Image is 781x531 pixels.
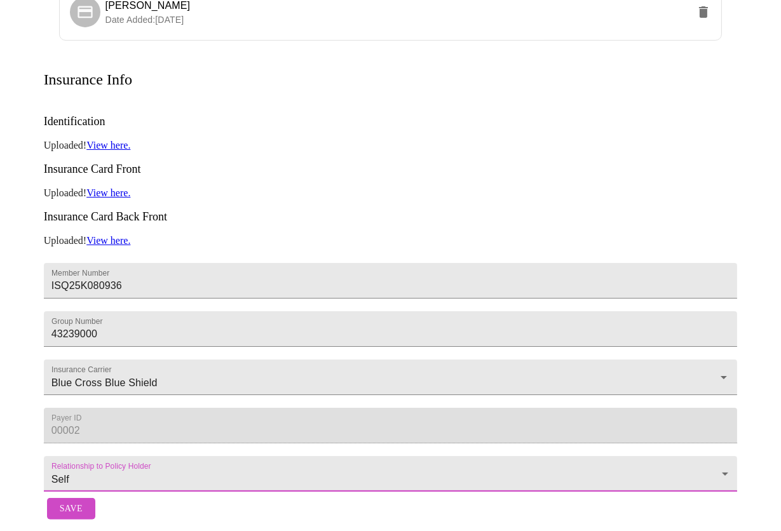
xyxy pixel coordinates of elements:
a: View here. [86,140,130,151]
button: Open [715,368,733,386]
h3: Insurance Card Front [44,163,738,176]
p: Uploaded! [44,187,738,199]
h3: Identification [44,115,738,128]
button: Save [47,498,95,520]
span: Save [60,501,83,517]
span: Date Added: [DATE] [105,15,184,25]
h3: Insurance Card Back Front [44,210,738,224]
h3: Insurance Info [44,71,132,88]
div: Self [44,456,738,492]
a: View here. [86,187,130,198]
p: Uploaded! [44,140,738,151]
p: Uploaded! [44,235,738,246]
a: View here. [86,235,130,246]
